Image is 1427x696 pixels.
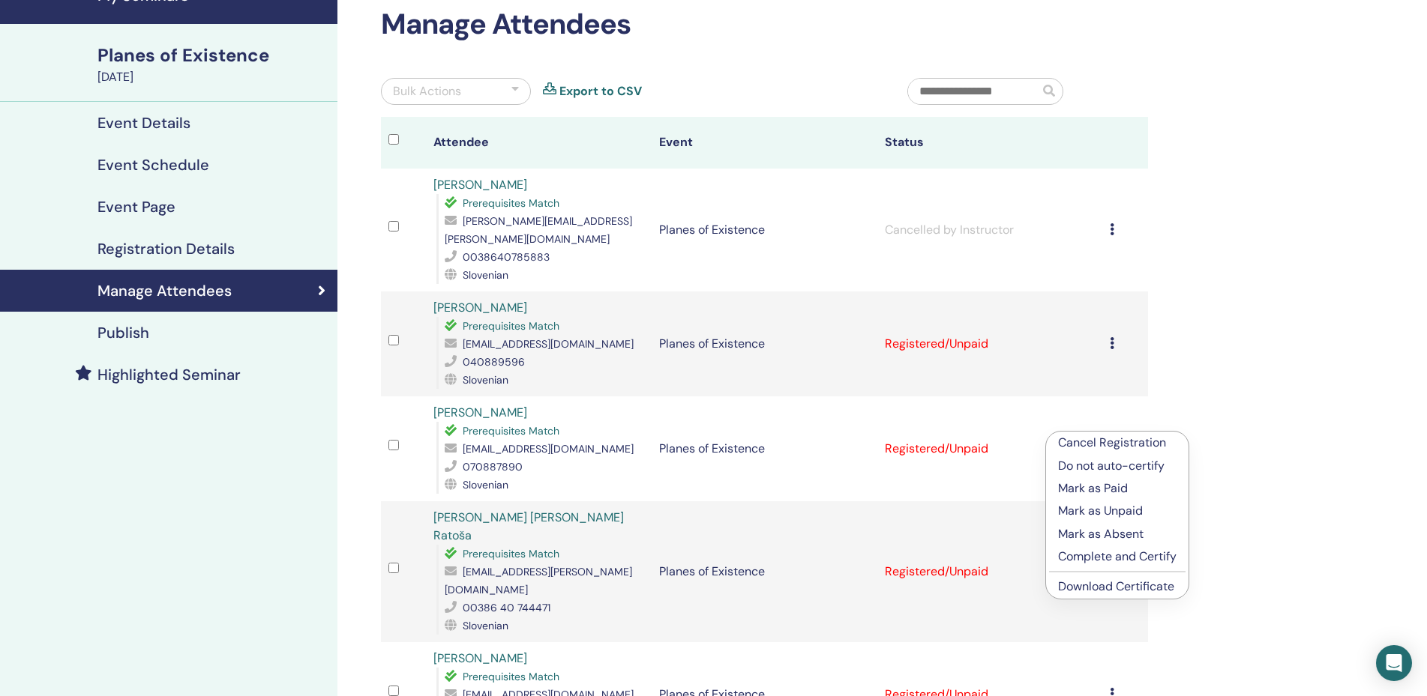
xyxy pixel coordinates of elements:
[1058,434,1177,452] p: Cancel Registration
[445,565,632,596] span: [EMAIL_ADDRESS][PERSON_NAME][DOMAIN_NAME]
[877,117,1103,169] th: Status
[463,619,508,632] span: Slovenian
[97,68,328,86] div: [DATE]
[1058,479,1177,497] p: Mark as Paid
[463,442,634,456] span: [EMAIL_ADDRESS][DOMAIN_NAME]
[652,169,877,291] td: Planes of Existence
[463,373,508,387] span: Slovenian
[463,424,559,438] span: Prerequisites Match
[559,82,642,100] a: Export to CSV
[652,501,877,642] td: Planes of Existence
[1058,578,1174,594] a: Download Certificate
[652,396,877,501] td: Planes of Existence
[1058,457,1177,475] p: Do not auto-certify
[1376,645,1412,681] div: Open Intercom Messenger
[88,43,337,86] a: Planes of Existence[DATE]
[433,509,624,543] a: [PERSON_NAME] [PERSON_NAME] Ratoša
[463,250,550,264] span: 0038640785883
[97,240,235,258] h4: Registration Details
[97,114,190,132] h4: Event Details
[433,177,527,193] a: [PERSON_NAME]
[1058,548,1177,566] p: Complete and Certify
[463,337,634,351] span: [EMAIL_ADDRESS][DOMAIN_NAME]
[433,300,527,315] a: [PERSON_NAME]
[97,43,328,68] div: Planes of Existence
[463,268,508,282] span: Slovenian
[445,214,632,246] span: [PERSON_NAME][EMAIL_ADDRESS][PERSON_NAME][DOMAIN_NAME]
[426,117,652,169] th: Attendee
[381,7,1148,42] h2: Manage Attendees
[652,117,877,169] th: Event
[433,650,527,666] a: [PERSON_NAME]
[463,319,559,333] span: Prerequisites Match
[393,82,461,100] div: Bulk Actions
[97,198,175,216] h4: Event Page
[463,460,523,473] span: 070887890
[97,366,241,384] h4: Highlighted Seminar
[463,601,550,614] span: 00386 40 744471
[463,670,559,683] span: Prerequisites Match
[1058,525,1177,543] p: Mark as Absent
[97,156,209,174] h4: Event Schedule
[97,324,149,342] h4: Publish
[1058,502,1177,520] p: Mark as Unpaid
[97,282,232,300] h4: Manage Attendees
[463,355,525,369] span: 040889596
[652,291,877,396] td: Planes of Existence
[463,478,508,491] span: Slovenian
[463,547,559,560] span: Prerequisites Match
[433,405,527,420] a: [PERSON_NAME]
[463,196,559,210] span: Prerequisites Match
